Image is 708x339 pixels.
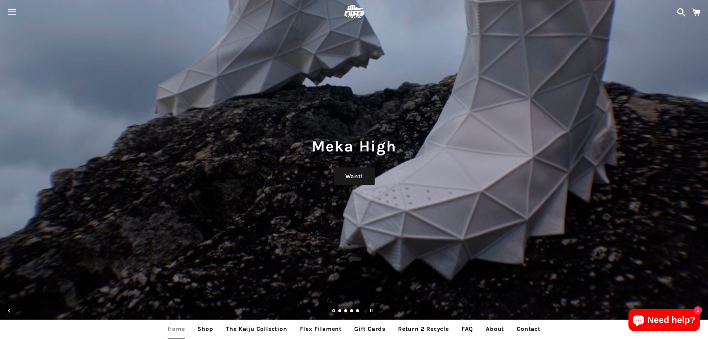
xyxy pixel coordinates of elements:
a: Want! [334,167,375,185]
a: Return 2 Recycle [392,320,455,338]
a: Load slide 3 [344,310,348,313]
a: The Kaiju Collection [220,320,293,338]
a: Load slide 4 [350,310,354,313]
a: Load slide 5 [356,310,360,313]
a: FAQ [456,320,479,338]
h1: Meka High [7,135,701,157]
a: Flex Filament [294,320,347,338]
a: Gift Cards [349,320,391,338]
inbox-online-store-chat: Shopify online store chat [626,309,702,333]
a: Shop [192,320,219,338]
button: Pause slideshow [363,303,379,319]
a: Slide 1, current [332,310,336,313]
a: Home [162,320,190,338]
button: Next slide [691,303,707,319]
a: About [480,320,510,338]
button: Previous slide [1,303,17,319]
a: Load slide 2 [338,310,342,313]
a: Contact [511,320,546,338]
